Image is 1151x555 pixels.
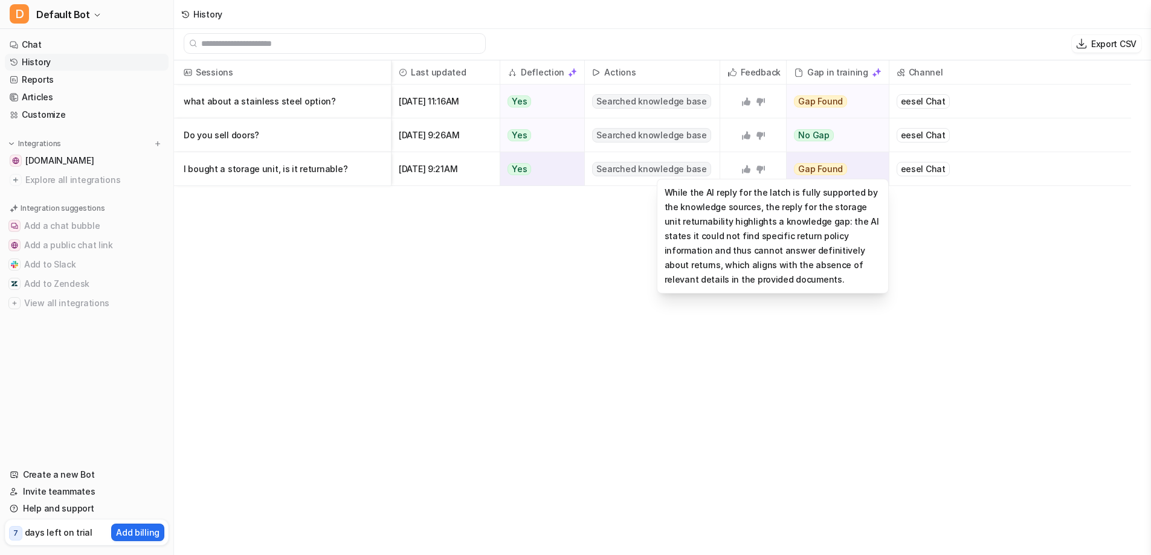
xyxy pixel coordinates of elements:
[787,85,880,118] button: Gap Found
[897,128,950,143] div: eesel Chat
[1072,35,1141,53] button: Export CSV
[396,85,495,118] span: [DATE] 11:16AM
[396,152,495,186] span: [DATE] 9:21AM
[897,162,950,176] div: eesel Chat
[11,280,18,287] img: Add to Zendesk
[7,140,16,148] img: expand menu
[116,526,160,539] p: Add billing
[500,118,578,152] button: Yes
[11,242,18,249] img: Add a public chat link
[5,89,169,106] a: Articles
[184,85,381,118] p: what about a stainless steel option?
[10,174,22,186] img: explore all integrations
[25,170,164,190] span: Explore all integrations
[794,129,834,141] span: No Gap
[592,162,711,176] span: Searched knowledge base
[5,483,169,500] a: Invite teammates
[5,54,169,71] a: History
[5,466,169,483] a: Create a new Bot
[500,85,578,118] button: Yes
[5,500,169,517] a: Help and support
[18,139,61,149] p: Integrations
[521,60,564,85] h2: Deflection
[25,155,94,167] span: [DOMAIN_NAME]
[5,36,169,53] a: Chat
[36,6,90,23] span: Default Bot
[5,294,169,313] button: View all integrationsView all integrations
[396,118,495,152] span: [DATE] 9:26AM
[500,152,578,186] button: Yes
[894,60,1126,85] span: Channel
[13,528,18,539] p: 7
[657,179,889,294] div: While the AI reply for the latch is fully supported by the knowledge sources, the reply for the s...
[794,95,847,107] span: Gap Found
[604,60,636,85] h2: Actions
[5,172,169,188] a: Explore all integrations
[10,4,29,24] span: D
[508,163,531,175] span: Yes
[5,255,169,274] button: Add to SlackAdd to Slack
[897,94,950,109] div: eesel Chat
[193,8,222,21] div: History
[5,138,65,150] button: Integrations
[5,274,169,294] button: Add to ZendeskAdd to Zendesk
[25,526,92,539] p: days left on trial
[11,261,18,268] img: Add to Slack
[184,118,381,152] p: Do you sell doors?
[5,152,169,169] a: www.boatoutfitters.com[DOMAIN_NAME]
[153,140,162,148] img: menu_add.svg
[508,129,531,141] span: Yes
[179,60,386,85] span: Sessions
[508,95,531,107] span: Yes
[5,236,169,255] button: Add a public chat linkAdd a public chat link
[184,152,381,186] p: I bought a storage unit, is it returnable?
[5,216,169,236] button: Add a chat bubbleAdd a chat bubble
[792,60,883,85] div: Gap in training
[787,152,880,186] button: Gap Found
[592,94,711,109] span: Searched knowledge base
[111,524,164,541] button: Add billing
[12,157,19,164] img: www.boatoutfitters.com
[787,118,880,152] button: No Gap
[5,71,169,88] a: Reports
[592,128,711,143] span: Searched knowledge base
[21,203,105,214] p: Integration suggestions
[11,300,18,307] img: View all integrations
[11,222,18,229] img: Add a chat bubble
[794,163,847,175] span: Gap Found
[741,60,781,85] h2: Feedback
[5,106,169,123] a: Customize
[1091,37,1136,50] p: Export CSV
[396,60,495,85] span: Last updated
